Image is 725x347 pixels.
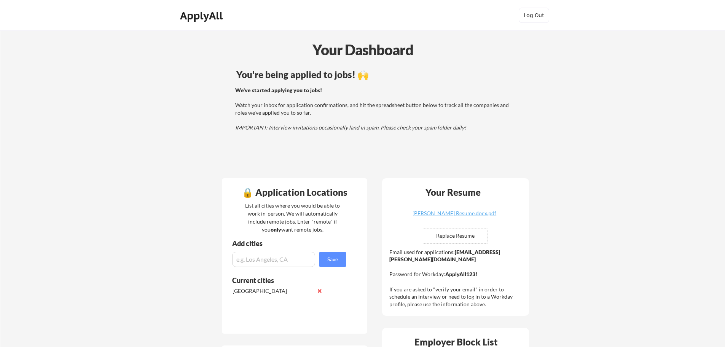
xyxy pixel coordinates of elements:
[1,39,725,61] div: Your Dashboard
[445,271,477,277] strong: ApplyAll123!
[180,9,225,22] div: ApplyAll
[235,87,322,93] strong: We've started applying you to jobs!
[409,211,500,216] div: [PERSON_NAME] Resume.docx.pdf
[271,226,281,233] strong: only
[415,188,491,197] div: Your Resume
[519,8,549,23] button: Log Out
[232,277,338,284] div: Current cities
[232,240,348,247] div: Add cities
[232,252,315,267] input: e.g. Los Angeles, CA
[235,124,466,131] em: IMPORTANT: Interview invitations occasionally land in spam. Please check your spam folder daily!
[224,188,365,197] div: 🔒 Application Locations
[385,337,527,347] div: Employer Block List
[236,70,511,79] div: You're being applied to jobs! 🙌
[389,248,524,308] div: Email used for applications: Password for Workday: If you are asked to "verify your email" in ord...
[409,211,500,222] a: [PERSON_NAME] Resume.docx.pdf
[319,252,346,267] button: Save
[233,287,313,295] div: [GEOGRAPHIC_DATA]
[235,86,510,131] div: Watch your inbox for application confirmations, and hit the spreadsheet button below to track all...
[240,201,345,233] div: List all cities where you would be able to work in-person. We will automatically include remote j...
